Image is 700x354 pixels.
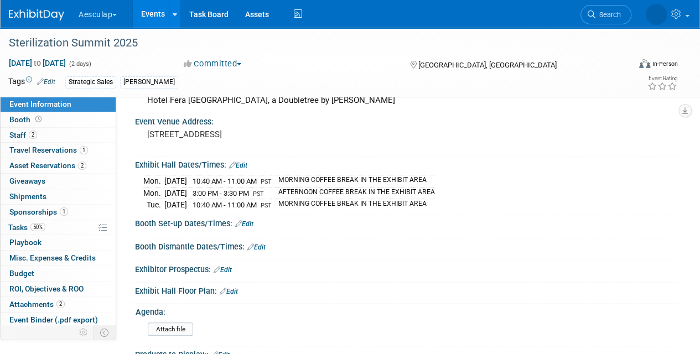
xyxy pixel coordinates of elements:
div: Strategic Sales [65,76,116,88]
span: Budget [9,269,34,278]
a: Playbook [1,235,116,250]
span: PST [253,190,264,197]
td: Toggle Event Tabs [94,325,116,340]
span: 3:00 PM - 3:30 PM [193,189,249,197]
span: Giveaways [9,176,45,185]
span: [DATE] [DATE] [8,58,66,68]
span: Tasks [8,223,45,232]
span: Staff [9,131,37,139]
a: Travel Reservations1 [1,143,116,158]
a: Sponsorships1 [1,205,116,220]
span: 2 [56,300,65,308]
a: Asset Reservations2 [1,158,116,173]
div: Exhibit Hall Dates/Times: [135,157,678,171]
span: to [32,59,43,67]
a: Budget [1,266,116,281]
button: Committed [180,58,246,70]
span: PST [261,202,272,209]
span: Shipments [9,192,46,201]
a: Giveaways [1,174,116,189]
a: Edit [37,78,55,86]
span: Sponsorships [9,207,68,216]
a: Booth [1,112,116,127]
div: Event Rating [647,76,677,81]
span: 10:40 AM - 11:00 AM [193,201,257,209]
span: 1 [80,146,88,154]
span: Event Information [9,100,71,108]
a: Event Information [1,97,116,112]
a: ROI, Objectives & ROO [1,282,116,296]
span: (2 days) [68,60,91,67]
span: [GEOGRAPHIC_DATA], [GEOGRAPHIC_DATA] [418,61,556,69]
td: Mon. [143,187,164,199]
div: Sterilization Summit 2025 [5,33,621,53]
a: Tasks50% [1,220,116,235]
a: Edit [220,288,238,295]
span: Travel Reservations [9,145,88,154]
a: Edit [247,243,266,251]
span: Booth [9,115,44,124]
a: Staff2 [1,128,116,143]
pre: [STREET_ADDRESS] [147,129,349,139]
span: Asset Reservations [9,161,86,170]
span: ROI, Objectives & ROO [9,284,84,293]
span: Search [595,11,621,19]
div: Exhibit Hall Floor Plan: [135,283,678,297]
td: [DATE] [164,175,187,188]
span: Attachments [9,300,65,309]
a: Search [580,5,631,24]
span: Event Binder (.pdf export) [9,315,98,324]
div: Booth Dismantle Dates/Times: [135,238,678,253]
span: 2 [29,131,37,139]
td: Tue. [143,199,164,211]
a: Event Binder (.pdf export) [1,313,116,327]
td: Personalize Event Tab Strip [74,325,94,340]
img: ExhibitDay [9,9,64,20]
div: Agenda: [136,304,673,317]
div: In-Person [652,60,678,68]
td: Mon. [143,175,164,188]
span: 10:40 AM - 11:00 AM [193,177,257,185]
span: PST [261,178,272,185]
div: Event Format [580,58,678,74]
td: Tags [8,76,55,88]
div: Exhibitor Prospectus: [135,261,678,275]
div: Event Venue Address: [135,113,678,127]
td: AFTERNOON COFFEE BREAK IN THE EXHIBIT AREA [272,187,435,199]
span: Booth not reserved yet [33,115,44,123]
a: Misc. Expenses & Credits [1,251,116,265]
a: Attachments2 [1,297,116,312]
span: 1 [60,207,68,216]
div: Booth Set-up Dates/Times: [135,215,678,230]
span: Misc. Expenses & Credits [9,253,96,262]
span: 2 [78,162,86,170]
td: MORNING COFFEE BREAK IN THE EXHIBIT AREA [272,199,435,211]
img: Format-Inperson.png [639,59,650,68]
a: Shipments [1,189,116,204]
div: Hotel Fera [GEOGRAPHIC_DATA], a Doubletree by [PERSON_NAME] [143,92,670,109]
a: Edit [214,266,232,274]
a: Edit [235,220,253,228]
td: [DATE] [164,187,187,199]
img: Linda Zeller [646,4,667,25]
span: 50% [30,223,45,231]
a: Edit [229,162,247,169]
div: [PERSON_NAME] [120,76,178,88]
td: MORNING COFFEE BREAK IN THE EXHIBIT AREA [272,175,435,188]
td: [DATE] [164,199,187,211]
span: Playbook [9,238,42,247]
